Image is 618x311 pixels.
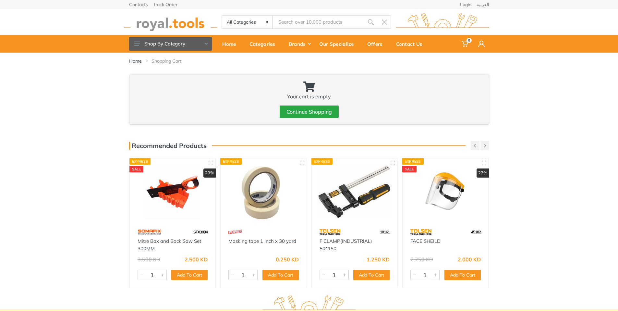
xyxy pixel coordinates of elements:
button: Add To Cart [262,270,299,280]
a: 0 [457,35,474,53]
div: 2.750 KD [410,257,433,262]
div: 3.500 KD [138,257,160,262]
a: Mitre Box and Back Saw Set 300MM [138,238,201,252]
div: SALE [402,166,417,172]
div: 27% [477,168,489,178]
button: Shop By Category [129,37,212,51]
a: Contacts [129,2,148,7]
img: 64.webp [320,226,341,238]
div: SALE [129,166,144,172]
button: Add To Cart [171,270,208,280]
img: Royal Tools - Mitre Box and Back Saw Set 300MM [136,164,210,220]
a: Masking tape 1 inch x 30 yard [228,238,296,244]
img: royal.tools Logo [124,13,217,31]
img: Royal Tools - FACE SHEILD [408,164,483,220]
a: Continue Shopping [280,106,339,118]
div: Offers [363,37,392,51]
div: Express [129,158,151,165]
div: 2.000 KD [458,257,481,262]
div: 29% [203,168,216,178]
button: Add To Cart [353,270,390,280]
a: Track Order [153,2,177,7]
a: Our Specialize [315,35,363,53]
div: Express [402,158,424,165]
div: 0.250 KD [276,257,299,262]
a: Categories [245,35,284,53]
div: 1.250 KD [367,257,390,262]
img: royal.tools Logo [396,13,489,31]
span: 45182 [471,230,481,234]
p: Your cart is empty [136,93,482,100]
a: Login [460,2,471,7]
div: Categories [245,37,284,51]
a: FACE SHEILD [410,238,441,244]
div: Contact Us [392,37,431,51]
img: Royal Tools - F CLAMP(INDUSTRIAL) 50*150 [318,164,392,220]
li: Shopping Cart [151,58,191,64]
span: SFX3094 [193,230,208,234]
a: Home [129,58,142,64]
a: Contact Us [392,35,431,53]
img: 16.webp [228,226,242,238]
div: Express [311,158,333,165]
div: Brands [284,37,315,51]
a: F CLAMP(INDUSTRIAL) 50*150 [320,238,372,252]
select: Category [222,16,273,28]
button: Add To Cart [444,270,481,280]
input: Site search [273,15,364,29]
img: 60.webp [138,226,162,238]
div: Express [220,158,242,165]
a: Offers [363,35,392,53]
h3: Recommended Products [129,142,207,150]
div: Our Specialize [315,37,363,51]
img: Royal Tools - Masking tape 1 inch x 30 yard [226,164,301,220]
span: 10161 [380,230,390,234]
nav: breadcrumb [129,58,489,64]
a: العربية [477,2,489,7]
img: 64.webp [410,226,431,238]
div: 2.500 KD [185,257,208,262]
span: 0 [467,38,472,43]
a: Home [218,35,245,53]
div: Home [218,37,245,51]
